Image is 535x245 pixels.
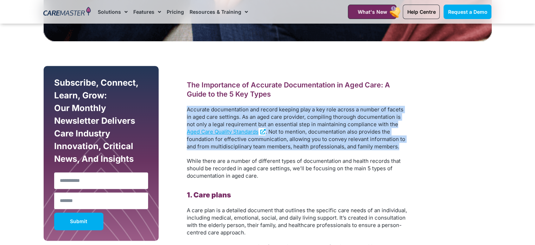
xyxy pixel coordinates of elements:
div: Subscribe, Connect, Learn, Grow: Our Monthly Newsletter Delivers Care Industry Innovation, Critic... [52,76,150,169]
span: What's New [357,9,387,15]
h2: The Importance of Accurate Documentation in Aged Care: A Guide to the 5 Key Types [187,80,408,99]
b: 1. Care plans [187,191,231,199]
span: Aged Care Quality Standards [187,128,259,135]
span: Help Centre [407,9,435,15]
span: A care plan is a detailed document that outlines the specific care needs of an individual, includ... [187,207,407,236]
span: Submit [70,220,87,223]
a: Aged Care Quality Standards [187,128,266,135]
img: CareMaster Logo [43,7,91,17]
button: Submit [54,213,103,230]
span: Request a Demo [448,9,487,15]
a: Help Centre [403,5,440,19]
a: What's New [348,5,396,19]
a: Request a Demo [444,5,491,19]
span: Accurate documentation and record keeping play a key role across a number of facets in aged care ... [187,106,403,128]
span: . Not to mention, documentation also provides the foundation for effective communication, allowin... [187,128,405,150]
span: While there are a number of different types of documentation and health records that should be re... [187,158,401,179]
